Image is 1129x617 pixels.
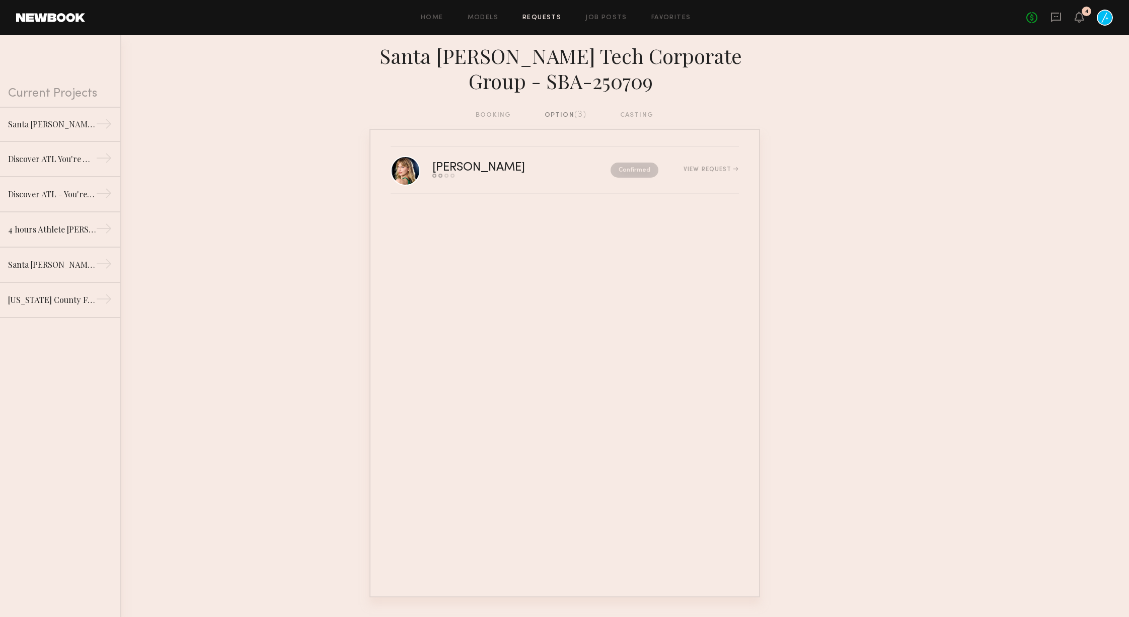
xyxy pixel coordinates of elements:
a: [PERSON_NAME]ConfirmedView Request [391,147,739,194]
div: option [545,110,587,121]
div: 4 [1085,9,1089,15]
div: → [96,185,112,205]
div: → [96,256,112,276]
div: → [96,220,112,241]
a: Requests [522,15,561,21]
div: View Request [684,167,738,173]
span: (3) [574,111,587,119]
div: Discover ATL You're Welcome Shoot - Day 2 [8,153,96,165]
nb-request-status: Confirmed [611,163,658,178]
div: Santa [PERSON_NAME] Project [8,259,96,271]
a: Home [421,15,443,21]
div: Santa [PERSON_NAME] Tech Corporate Group - SBA-250709 [369,43,760,94]
div: 4 hours Athlete [PERSON_NAME] Professor role [8,223,96,236]
a: Favorites [651,15,691,21]
div: → [96,150,112,170]
div: [PERSON_NAME] [432,162,568,174]
a: Models [468,15,498,21]
div: Discover ATL - You're welcome shoot [8,188,96,200]
div: → [96,116,112,136]
div: [US_STATE] County Fall Photoshoot - Sparkloft Media [8,294,96,306]
div: → [96,291,112,311]
a: Job Posts [585,15,627,21]
div: Santa [PERSON_NAME] Tech Corporate Group - SBA-250709 [8,118,96,130]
